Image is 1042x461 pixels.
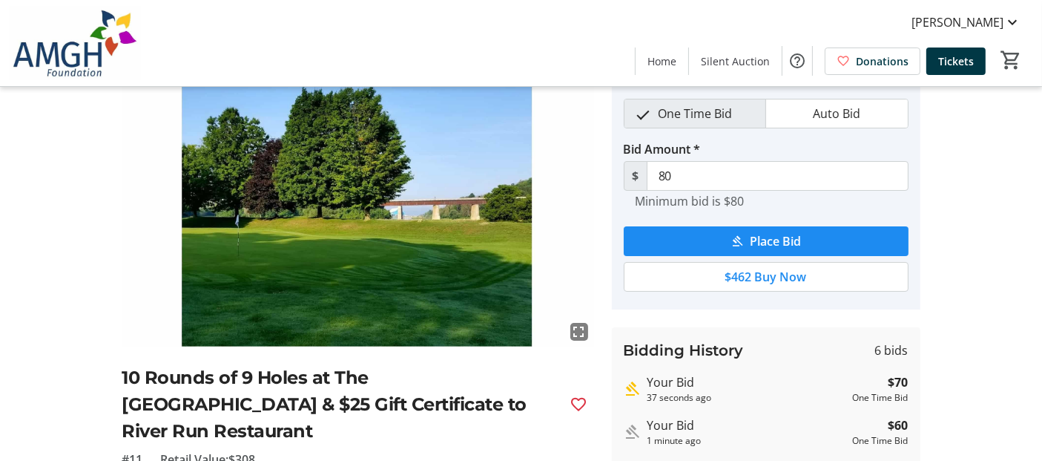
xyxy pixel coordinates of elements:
[624,161,647,191] span: $
[122,364,558,445] h2: 10 Rounds of 9 Holes at The [GEOGRAPHIC_DATA] & $25 Gift Certificate to River Run Restaurant
[926,48,986,75] a: Tickets
[624,423,642,441] mat-icon: Outbid
[624,140,701,158] label: Bid Amount *
[9,6,141,80] img: Alexandra Marine & General Hospital Foundation's Logo
[647,373,847,391] div: Your Bid
[701,53,770,69] span: Silent Auction
[647,391,847,405] div: 37 seconds ago
[647,416,847,434] div: Your Bid
[689,48,782,75] a: Silent Auction
[649,99,741,128] span: One Time Bid
[888,373,909,391] strong: $70
[564,390,594,419] button: Favourite
[750,232,801,250] span: Place Bid
[624,262,909,292] button: $462 Buy Now
[875,341,909,359] span: 6 bids
[570,323,588,341] mat-icon: fullscreen
[825,48,920,75] a: Donations
[900,10,1033,34] button: [PERSON_NAME]
[782,46,812,76] button: Help
[647,434,847,448] div: 1 minute ago
[725,268,807,286] span: $462 Buy Now
[911,13,1003,31] span: [PERSON_NAME]
[636,48,688,75] a: Home
[938,53,974,69] span: Tickets
[888,416,909,434] strong: $60
[998,47,1024,73] button: Cart
[856,53,909,69] span: Donations
[853,434,909,448] div: One Time Bid
[624,226,909,256] button: Place Bid
[804,99,869,128] span: Auto Bid
[636,194,745,209] tr-hint: Minimum bid is $80
[624,339,744,362] h3: Bidding History
[853,391,909,405] div: One Time Bid
[122,81,594,347] img: Image
[624,380,642,398] mat-icon: Highest bid
[647,53,676,69] span: Home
